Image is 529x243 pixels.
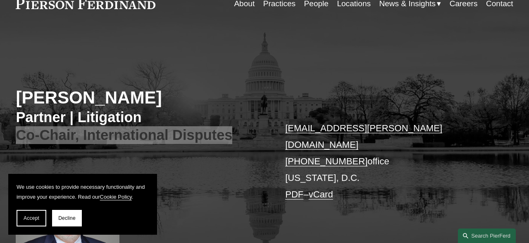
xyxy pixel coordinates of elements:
[285,120,492,202] p: office [US_STATE], D.C. –
[285,189,303,200] a: PDF
[285,156,367,166] a: [PHONE_NUMBER]
[458,229,516,243] a: Search this site
[52,210,82,226] button: Decline
[17,182,149,202] p: We use cookies to provide necessary functionality and improve your experience. Read our .
[16,108,264,144] h3: Partner | Litigation Co-Chair, International Disputes
[24,215,39,221] span: Accept
[100,194,132,200] a: Cookie Policy
[16,87,264,108] h2: [PERSON_NAME]
[8,174,157,235] section: Cookie banner
[58,215,76,221] span: Decline
[17,210,46,226] button: Accept
[285,123,442,150] a: [EMAIL_ADDRESS][PERSON_NAME][DOMAIN_NAME]
[309,189,333,200] a: vCard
